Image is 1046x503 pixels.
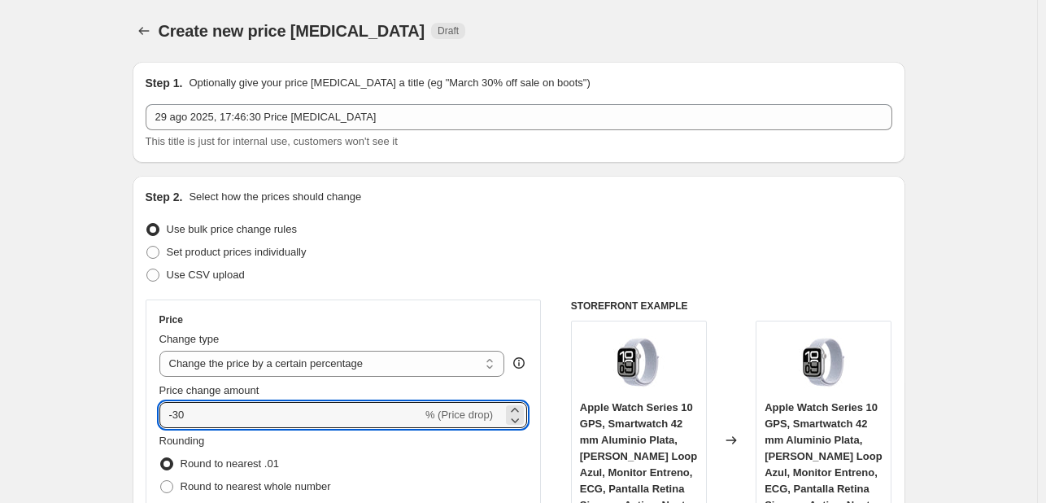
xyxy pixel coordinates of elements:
span: Round to nearest .01 [181,457,279,470]
span: Use bulk price change rules [167,223,297,235]
img: 81AwI-7VLUL_80x.jpg [791,330,856,395]
img: 81AwI-7VLUL_80x.jpg [606,330,671,395]
input: -15 [159,402,422,428]
p: Select how the prices should change [189,189,361,205]
span: Create new price [MEDICAL_DATA] [159,22,425,40]
h6: STOREFRONT EXAMPLE [571,300,892,313]
span: % (Price drop) [425,409,493,421]
span: Round to nearest whole number [181,480,331,492]
span: Price change amount [159,384,259,396]
input: 30% off holiday sale [146,104,892,130]
span: Set product prices individually [167,246,307,258]
p: Optionally give your price [MEDICAL_DATA] a title (eg "March 30% off sale on boots") [189,75,590,91]
h2: Step 2. [146,189,183,205]
span: Rounding [159,435,205,447]
button: Price change jobs [133,20,155,42]
span: Use CSV upload [167,269,245,281]
h2: Step 1. [146,75,183,91]
span: This title is just for internal use, customers won't see it [146,135,398,147]
span: Draft [438,24,459,37]
div: help [511,355,527,371]
span: Change type [159,333,220,345]
h3: Price [159,313,183,326]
